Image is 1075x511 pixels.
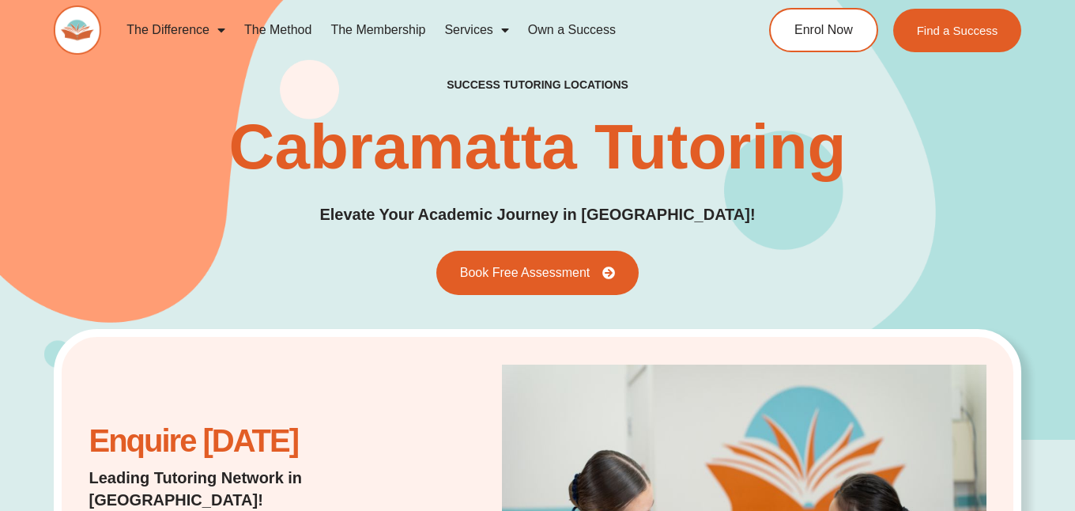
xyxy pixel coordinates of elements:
[435,12,518,48] a: Services
[321,12,435,48] a: The Membership
[892,9,1021,52] a: Find a Success
[235,12,321,48] a: The Method
[319,203,755,227] p: Elevate Your Academic Journey in [GEOGRAPHIC_DATA]!
[916,25,998,36] span: Find a Success
[447,78,628,92] h2: success tutoring locations
[519,12,625,48] a: Own a Success
[794,24,853,36] span: Enrol Now
[460,267,590,279] span: Book Free Assessment
[229,115,847,179] h1: Cabramatta Tutoring
[117,12,235,48] a: The Difference
[89,467,406,511] p: Leading Tutoring Network in [GEOGRAPHIC_DATA]!
[769,8,878,52] a: Enrol Now
[436,251,639,295] a: Book Free Assessment
[117,12,713,48] nav: Menu
[89,431,406,451] h2: Enquire [DATE]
